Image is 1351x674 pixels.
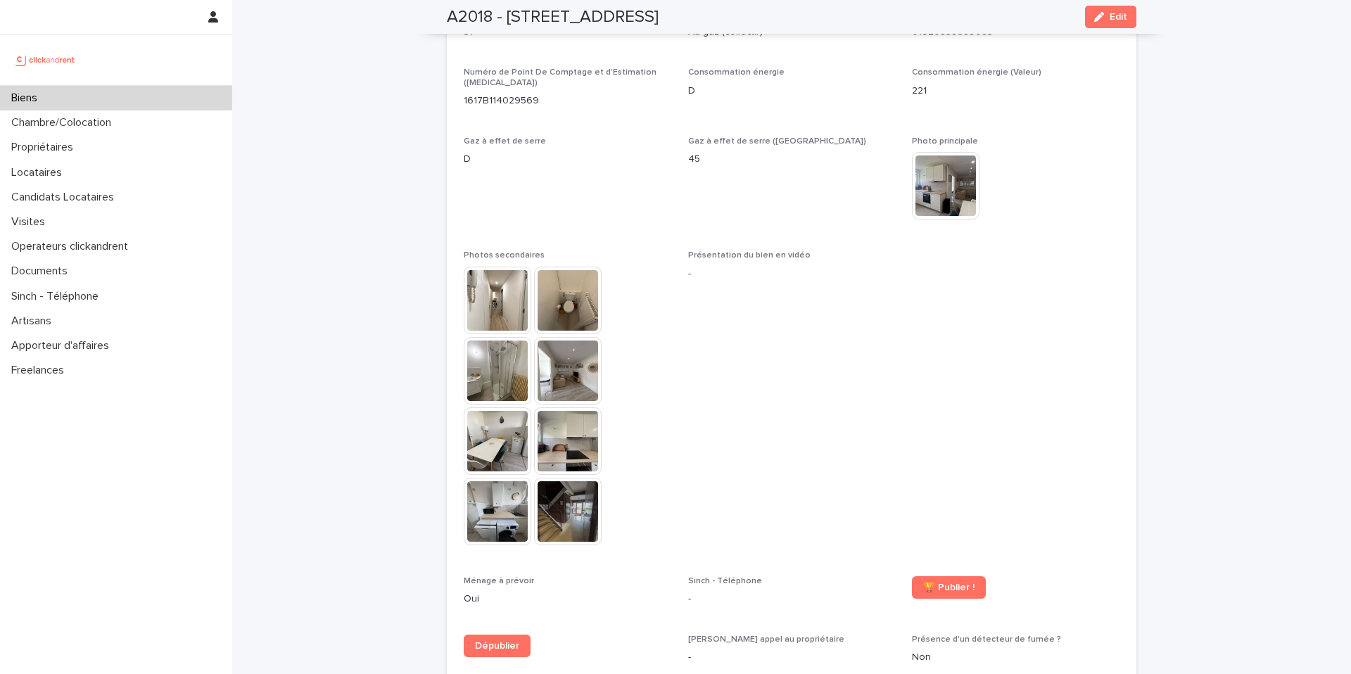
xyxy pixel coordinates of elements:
p: Sinch - Téléphone [6,290,110,303]
p: 1617B114029569 [464,94,671,108]
span: [PERSON_NAME] appel au propriétaire [688,635,844,644]
p: Documents [6,265,79,278]
span: Photo principale [912,137,978,146]
p: Apporteur d'affaires [6,339,120,352]
p: Non [912,650,1120,665]
p: 45 [688,152,896,167]
span: Gaz à effet de serre ([GEOGRAPHIC_DATA]) [688,137,866,146]
span: Gaz à effet de serre [464,137,546,146]
p: Propriétaires [6,141,84,154]
p: D [464,152,671,167]
span: Sinch - Téléphone [688,577,762,585]
p: - [688,267,896,281]
p: - [688,592,896,606]
span: Photos secondaires [464,251,545,260]
p: Freelances [6,364,75,377]
button: Edit [1085,6,1136,28]
p: Chambre/Colocation [6,116,122,129]
span: Numéro de Point De Comptage et d'Estimation ([MEDICAL_DATA]) [464,68,657,87]
p: 221 [912,84,1120,98]
span: Dépublier [475,641,519,651]
span: Présentation du bien en vidéo [688,251,811,260]
span: Edit [1110,12,1127,22]
p: Operateurs clickandrent [6,240,139,253]
h2: A2018 - [STREET_ADDRESS] [447,7,659,27]
img: UCB0brd3T0yccxBKYDjQ [11,46,80,74]
p: Visites [6,215,56,229]
span: Présence d'un détecteur de fumée ? [912,635,1061,644]
p: Oui [464,592,671,606]
span: Consommation énergie (Valeur) [912,68,1041,77]
p: D [688,84,896,98]
span: 🏆 Publier ! [923,583,975,592]
a: Dépublier [464,635,531,657]
p: Locataires [6,166,73,179]
span: Consommation énergie [688,68,785,77]
span: Ménage à prévoir [464,577,534,585]
p: Artisans [6,314,63,328]
a: 🏆 Publier ! [912,576,986,599]
p: - [688,650,896,665]
p: Biens [6,91,49,105]
p: Candidats Locataires [6,191,125,204]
